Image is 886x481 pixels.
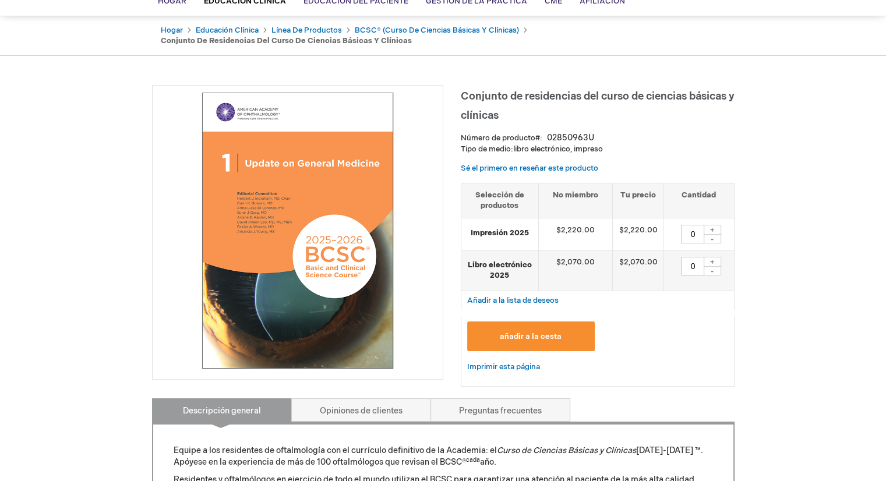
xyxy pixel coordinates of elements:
[468,260,532,281] font: Libro electrónico 2025
[556,225,595,235] font: $2,220.00
[271,26,342,35] a: Línea de productos
[711,235,714,245] font: -
[471,228,529,238] font: Impresión 2025
[355,26,519,35] a: BCSC® (Curso de Ciencias Básicas y Clínicas)
[681,257,704,275] input: Cantidad
[430,398,570,422] a: Preguntas frecuentes
[196,26,259,35] a: Educación clínica
[467,321,595,351] button: añadir a la cesta
[459,406,542,416] font: Preguntas frecuentes
[467,295,559,305] a: Añadir a la lista de deseos
[158,91,437,370] img: Conjunto de residencias del curso de ciencias básicas y clínicas
[619,225,657,235] font: $2,220.00
[497,445,636,455] font: Curso de Ciencias Básicas y Clínicas
[461,133,535,143] font: Número de producto
[547,133,594,143] font: 02850963U
[467,296,559,305] font: Añadir a la lista de deseos
[553,190,598,200] font: No miembro
[174,445,703,467] font: [DATE]-[DATE] ™. Apóyese en la experiencia de más de 100 oftalmólogos que revisan el BCSC®
[480,457,496,467] font: año.
[710,226,714,235] font: +
[467,362,540,372] font: Imprimir esta página
[291,398,431,422] a: Opiniones de clientes
[620,190,656,200] font: Tu precio
[461,144,513,154] font: Tipo de medio:
[461,90,735,122] font: Conjunto de residencias del curso de ciencias básicas y clínicas
[161,26,183,35] a: Hogar
[619,257,657,267] font: $2,070.00
[681,225,704,243] input: Cantidad
[500,332,562,341] font: añadir a la cesta
[152,398,292,422] a: Descripción general
[466,457,480,464] font: cada
[174,445,497,455] font: Equipe a los residentes de oftalmología con el currículo definitivo de la Academia: el
[475,190,524,211] font: Selección de productos
[320,406,403,416] font: Opiniones de clientes
[711,267,714,277] font: -
[461,164,598,173] a: Sé el primero en reseñar este producto
[556,257,595,267] font: $2,070.00
[161,36,412,45] font: Conjunto de residencias del curso de ciencias básicas y clínicas
[183,406,261,416] font: Descripción general
[710,258,714,267] font: +
[513,144,603,154] font: libro electrónico, impreso
[467,360,540,374] a: Imprimir esta página
[682,190,716,200] font: Cantidad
